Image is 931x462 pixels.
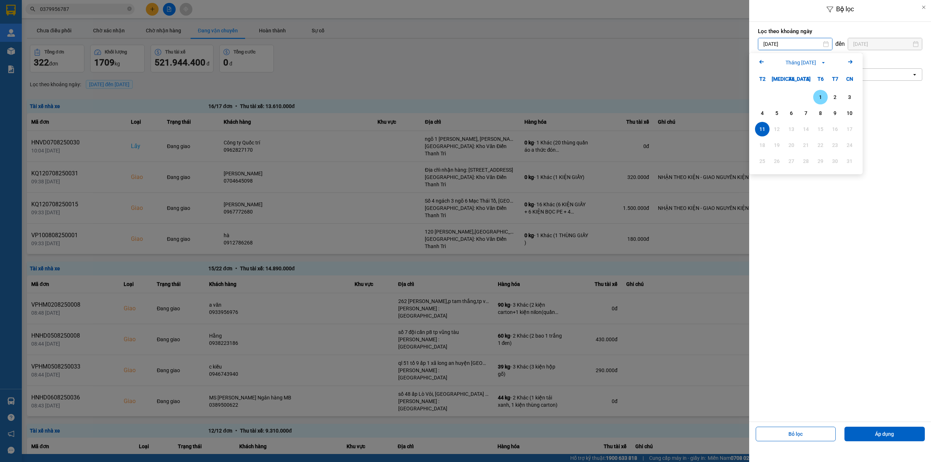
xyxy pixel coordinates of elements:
[813,90,828,104] div: Choose Thứ Sáu, tháng 08 1 2025. It's available.
[830,109,840,118] div: 9
[757,141,767,150] div: 18
[828,106,842,120] div: Choose Thứ Bảy, tháng 08 9 2025. It's available.
[844,157,855,166] div: 31
[830,141,840,150] div: 23
[755,72,770,86] div: T2
[799,122,813,136] div: Not available. Thứ Năm, tháng 08 14 2025.
[815,141,826,150] div: 22
[813,72,828,86] div: T6
[757,125,767,134] div: 11
[799,106,813,120] div: Choose Thứ Năm, tháng 08 7 2025. It's available.
[786,157,796,166] div: 27
[828,90,842,104] div: Choose Thứ Bảy, tháng 08 2 2025. It's available.
[799,138,813,152] div: Not available. Thứ Năm, tháng 08 21 2025.
[755,122,770,136] div: Selected. Thứ Hai, tháng 08 11 2025. It's available.
[784,122,799,136] div: Not available. Thứ Tư, tháng 08 13 2025.
[842,72,857,86] div: CN
[770,138,784,152] div: Not available. Thứ Ba, tháng 08 19 2025.
[844,93,855,101] div: 3
[801,141,811,150] div: 21
[772,109,782,118] div: 5
[844,125,855,134] div: 17
[757,157,767,166] div: 25
[813,154,828,168] div: Not available. Thứ Sáu, tháng 08 29 2025.
[813,106,828,120] div: Choose Thứ Sáu, tháng 08 8 2025. It's available.
[799,154,813,168] div: Not available. Thứ Năm, tháng 08 28 2025.
[815,157,826,166] div: 29
[758,38,832,50] input: Select a date.
[815,125,826,134] div: 15
[786,141,796,150] div: 20
[799,72,813,86] div: T5
[815,93,826,101] div: 1
[786,125,796,134] div: 13
[813,138,828,152] div: Not available. Thứ Sáu, tháng 08 22 2025.
[836,5,854,13] span: Bộ lọc
[828,72,842,86] div: T7
[770,154,784,168] div: Not available. Thứ Ba, tháng 08 26 2025.
[828,138,842,152] div: Not available. Thứ Bảy, tháng 08 23 2025.
[784,72,799,86] div: T4
[842,138,857,152] div: Not available. Chủ Nhật, tháng 08 24 2025.
[755,138,770,152] div: Not available. Thứ Hai, tháng 08 18 2025.
[832,40,848,48] div: đến
[749,53,863,174] div: Calendar.
[801,157,811,166] div: 28
[786,109,796,118] div: 6
[842,122,857,136] div: Not available. Chủ Nhật, tháng 08 17 2025.
[830,125,840,134] div: 16
[828,122,842,136] div: Not available. Thứ Bảy, tháng 08 16 2025.
[828,154,842,168] div: Not available. Thứ Bảy, tháng 08 30 2025.
[830,157,840,166] div: 30
[757,57,766,67] button: Previous month.
[842,106,857,120] div: Choose Chủ Nhật, tháng 08 10 2025. It's available.
[783,59,828,67] button: Tháng [DATE]
[770,106,784,120] div: Choose Thứ Ba, tháng 08 5 2025. It's available.
[758,28,922,35] label: Lọc theo khoảng ngày
[842,154,857,168] div: Not available. Chủ Nhật, tháng 08 31 2025.
[846,57,855,66] svg: Arrow Right
[770,122,784,136] div: Not available. Thứ Ba, tháng 08 12 2025.
[755,154,770,168] div: Not available. Thứ Hai, tháng 08 25 2025.
[844,427,925,441] button: Áp dụng
[784,154,799,168] div: Not available. Thứ Tư, tháng 08 27 2025.
[772,157,782,166] div: 26
[755,106,770,120] div: Choose Thứ Hai, tháng 08 4 2025. It's available.
[813,122,828,136] div: Not available. Thứ Sáu, tháng 08 15 2025.
[844,109,855,118] div: 10
[784,106,799,120] div: Choose Thứ Tư, tháng 08 6 2025. It's available.
[801,125,811,134] div: 14
[757,57,766,66] svg: Arrow Left
[912,72,918,77] svg: open
[801,109,811,118] div: 7
[846,57,855,67] button: Next month.
[830,93,840,101] div: 2
[770,72,784,86] div: [MEDICAL_DATA]
[844,141,855,150] div: 24
[815,109,826,118] div: 8
[784,138,799,152] div: Not available. Thứ Tư, tháng 08 20 2025.
[842,90,857,104] div: Choose Chủ Nhật, tháng 08 3 2025. It's available.
[757,109,767,118] div: 4
[756,427,836,441] button: Bỏ lọc
[772,125,782,134] div: 12
[772,141,782,150] div: 19
[848,38,922,50] input: Select a date.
